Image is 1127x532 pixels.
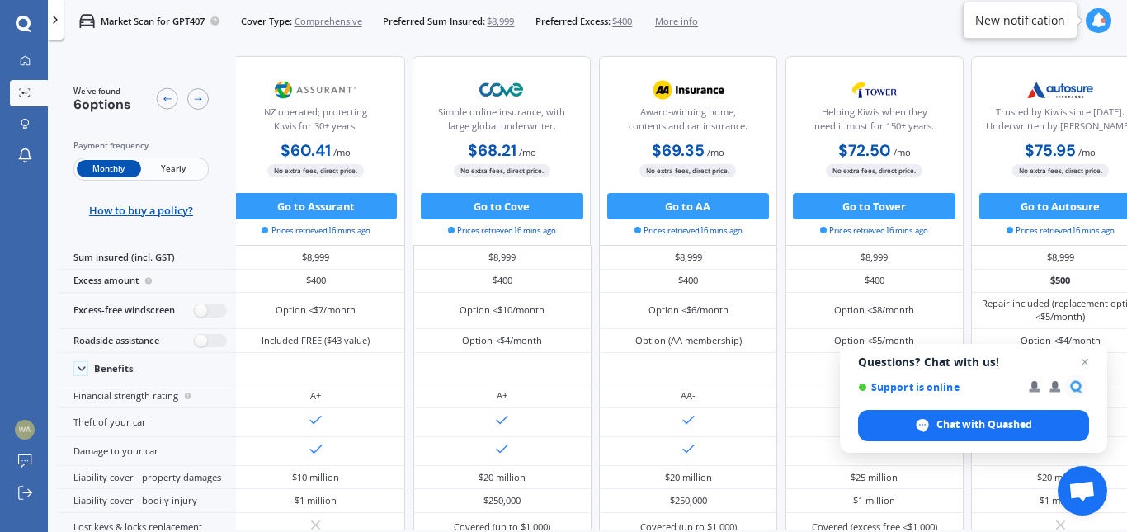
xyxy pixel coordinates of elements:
div: A+ [310,389,321,403]
span: $8,999 [487,15,514,28]
b: $69.35 [652,140,705,161]
div: $1 million [1040,494,1082,507]
span: / mo [519,146,536,158]
b: $72.50 [838,140,891,161]
div: Liability cover - bodily injury [58,489,236,512]
div: $20 million [479,471,526,484]
div: $8,999 [413,246,592,269]
span: / mo [333,146,351,158]
div: Roadside assistance [58,329,236,353]
img: c5dd16169f7d9f7f85a36843ec3317f7 [15,420,35,440]
button: Go to AA [607,193,770,219]
button: Go to Cove [421,193,583,219]
div: Option <$7/month [276,304,356,317]
div: Option <$5/month [834,334,914,347]
div: Chat with Quashed [858,410,1089,441]
div: A+ [497,389,507,403]
div: $250,000 [670,494,707,507]
div: Option <$8/month [834,304,914,317]
div: Liability cover - property damages [58,466,236,489]
span: $400 [612,15,632,28]
div: $400 [413,270,592,293]
div: Option <$10/month [460,304,545,317]
div: Helping Kiwis when they need it most for 150+ years. [797,106,952,139]
span: Cover Type: [241,15,292,28]
button: Go to Tower [793,193,955,219]
div: Excess-free windscreen [58,293,236,329]
div: New notification [975,12,1065,29]
div: Theft of your car [58,408,236,437]
button: Go to Assurant [235,193,398,219]
span: Prices retrieved 16 mins ago [820,225,928,237]
img: AA.webp [644,73,732,106]
div: $20 million [665,471,712,484]
span: Comprehensive [295,15,362,28]
div: $1 million [295,494,337,507]
img: Assurant.png [272,73,360,106]
div: $10 million [292,471,339,484]
div: Excess amount [58,270,236,293]
div: $400 [785,270,964,293]
div: $20 million [1037,471,1084,484]
span: 6 options [74,96,132,113]
div: Option <$6/month [648,304,729,317]
span: No extra fees, direct price. [267,164,364,177]
div: AA- [681,389,696,403]
span: Support is online [858,381,1017,393]
img: Autosure.webp [1017,73,1105,106]
span: Prices retrieved 16 mins ago [262,225,370,237]
span: / mo [894,146,911,158]
img: Cove.webp [459,73,546,106]
div: $250,000 [483,494,521,507]
span: Preferred Sum Insured: [383,15,485,28]
div: Simple online insurance, with large global underwriter. [424,106,579,139]
div: $8,999 [227,246,405,269]
div: Award-winning home, contents and car insurance. [611,106,766,139]
span: We've found [74,86,132,97]
div: Open chat [1058,466,1107,516]
b: $60.41 [281,140,331,161]
span: Monthly [77,160,141,177]
span: Close chat [1075,352,1095,372]
div: Option (AA membership) [635,334,742,347]
div: $400 [227,270,405,293]
b: $75.95 [1025,140,1076,161]
div: Damage to your car [58,437,236,466]
span: / mo [1078,146,1096,158]
span: Chat with Quashed [936,417,1032,432]
span: Yearly [141,160,205,177]
div: Payment frequency [74,139,209,153]
b: $68.21 [468,140,516,161]
div: Option <$4/month [462,334,542,347]
div: Sum insured (incl. GST) [58,246,236,269]
div: $8,999 [599,246,777,269]
span: / mo [707,146,724,158]
div: Option <$4/month [1021,334,1101,347]
div: $400 [599,270,777,293]
span: No extra fees, direct price. [826,164,922,177]
span: More info [655,15,698,28]
div: NZ operated; protecting Kiwis for 30+ years. [238,106,394,139]
span: Prices retrieved 16 mins ago [634,225,743,237]
img: Tower.webp [831,73,918,106]
span: Questions? Chat with us! [858,355,1089,369]
span: Prices retrieved 16 mins ago [448,225,556,237]
span: No extra fees, direct price. [640,164,737,177]
span: Preferred Excess: [535,15,611,28]
span: Prices retrieved 16 mins ago [1007,225,1115,237]
img: car.f15378c7a67c060ca3f3.svg [79,13,95,29]
span: No extra fees, direct price. [1012,164,1109,177]
span: No extra fees, direct price. [454,164,550,177]
span: How to buy a policy? [89,204,193,217]
p: Market Scan for GPT407 [101,15,205,28]
div: $1 million [853,494,895,507]
div: $8,999 [785,246,964,269]
div: Included FREE ($43 value) [262,334,370,347]
div: Benefits [94,363,134,374]
div: Financial strength rating [58,384,236,407]
div: $25 million [851,471,898,484]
